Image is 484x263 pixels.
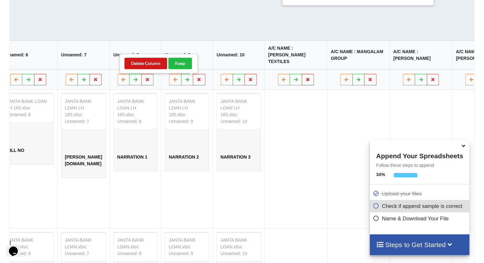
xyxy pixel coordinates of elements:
[165,150,209,164] td: NARRATION 2
[213,40,264,69] th: Unnamed: 10
[124,58,167,69] button: Delete Column
[373,202,468,210] p: Check if append sample is correct
[61,150,106,171] td: [PERSON_NAME][DOMAIN_NAME]
[57,40,109,69] th: Unnamed: 7
[370,150,469,160] h4: Append Your Spreadsheets
[6,238,27,257] iframe: chat widget
[217,150,260,164] td: NARRATION 3
[373,190,468,198] p: Upload your files
[3,144,53,157] td: BILL NO
[327,40,389,69] th: A/C NAME : MANGALAM GROUP
[114,150,157,164] td: NARRATION 1
[161,40,213,69] th: Unnamed: 9
[376,172,385,177] b: 34 %
[264,40,327,69] th: A/C NAME : [PERSON_NAME] TEXTILES
[376,241,463,249] h4: Steps to Get Started
[370,162,469,168] p: Follow these steps to append
[373,215,468,223] p: Name & Download Your File
[389,40,452,69] th: A/C NAME : [PERSON_NAME]
[109,40,161,69] th: Unnamed: 8
[168,58,192,69] button: Keep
